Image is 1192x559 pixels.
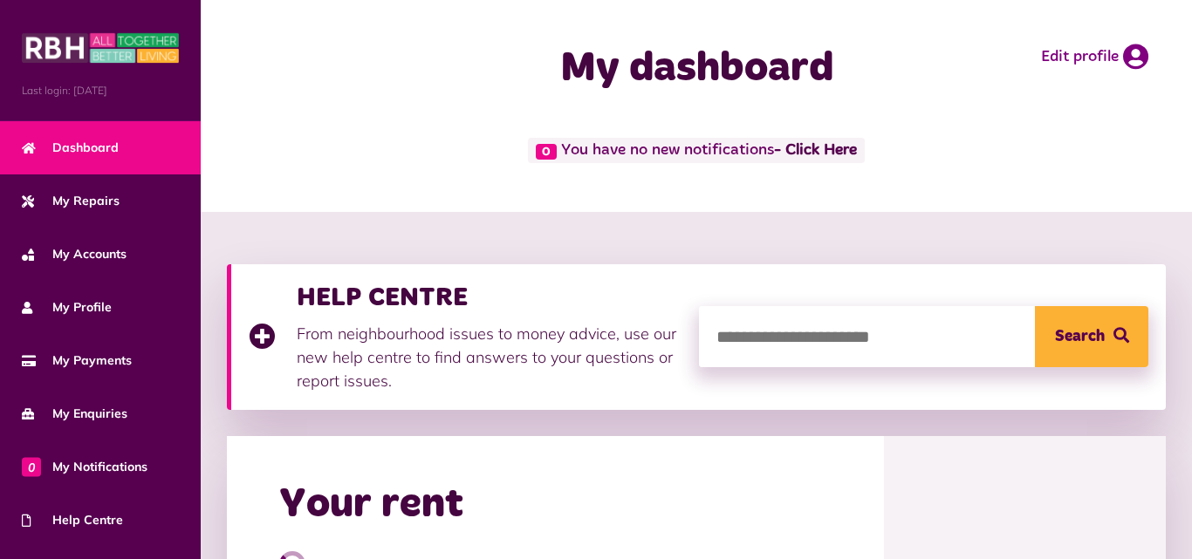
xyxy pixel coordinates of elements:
[536,144,557,160] span: 0
[22,192,120,210] span: My Repairs
[297,282,682,313] h3: HELP CENTRE
[1041,44,1148,70] a: Edit profile
[22,83,179,99] span: Last login: [DATE]
[466,44,927,94] h1: My dashboard
[22,458,147,476] span: My Notifications
[774,143,857,159] a: - Click Here
[528,138,864,163] span: You have no new notifications
[22,511,123,529] span: Help Centre
[1035,306,1148,367] button: Search
[22,351,132,370] span: My Payments
[22,457,41,476] span: 0
[22,405,127,423] span: My Enquiries
[297,322,682,392] p: From neighbourhood issues to money advice, use our new help centre to find answers to your questi...
[22,298,112,317] span: My Profile
[22,31,179,65] img: MyRBH
[1055,306,1105,367] span: Search
[22,245,127,263] span: My Accounts
[279,480,463,530] h2: Your rent
[22,139,119,157] span: Dashboard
